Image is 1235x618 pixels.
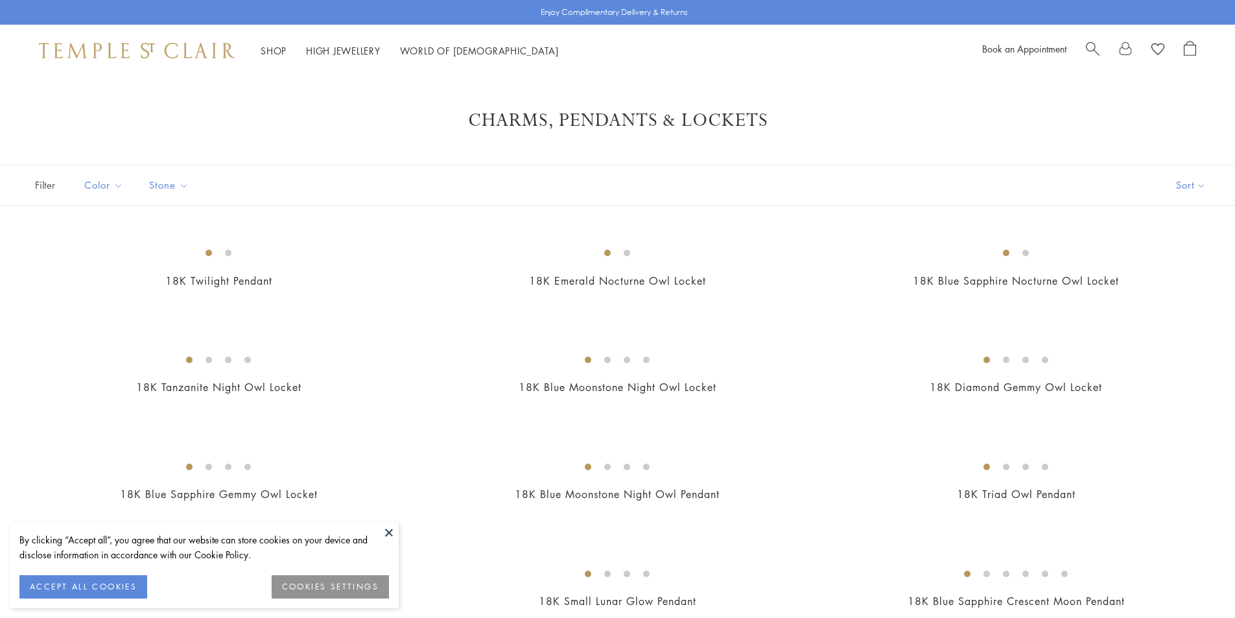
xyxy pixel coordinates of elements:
a: 18K Blue Sapphire Nocturne Owl Locket [913,274,1119,288]
button: Gorgias live chat [6,5,45,43]
a: 18K Small Lunar Glow Pendant [539,594,696,608]
button: Color [75,171,133,200]
a: 18K Diamond Gemmy Owl Locket [930,380,1102,394]
a: 18K Blue Moonstone Night Owl Locket [519,380,716,394]
a: Open Shopping Bag [1184,41,1196,60]
a: 18K Twilight Pendant [165,274,272,288]
h1: Charms, Pendants & Lockets [52,109,1183,132]
a: 18K Blue Moonstone Night Owl Pendant [515,487,720,501]
button: COOKIES SETTINGS [272,575,389,599]
a: 18K Blue Sapphire Gemmy Owl Locket [120,487,318,501]
button: Show sort by [1147,165,1235,205]
a: High JewelleryHigh Jewellery [306,44,381,57]
button: Stone [139,171,198,200]
a: View Wishlist [1151,41,1164,60]
p: Enjoy Complimentary Delivery & Returns [541,6,688,19]
a: 18K Triad Owl Pendant [957,487,1076,501]
div: By clicking “Accept all”, you agree that our website can store cookies on your device and disclos... [19,532,389,562]
a: 18K Tanzanite Night Owl Locket [136,380,301,394]
img: Temple St. Clair [39,43,235,58]
a: ShopShop [261,44,287,57]
a: Book an Appointment [982,42,1066,55]
button: ACCEPT ALL COOKIES [19,575,147,599]
a: 18K Blue Sapphire Crescent Moon Pendant [908,594,1125,608]
a: World of [DEMOGRAPHIC_DATA]World of [DEMOGRAPHIC_DATA] [400,44,559,57]
span: Stone [143,177,198,193]
a: Search [1086,41,1100,60]
span: Color [78,177,133,193]
nav: Main navigation [261,43,559,59]
a: 18K Emerald Nocturne Owl Locket [529,274,706,288]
